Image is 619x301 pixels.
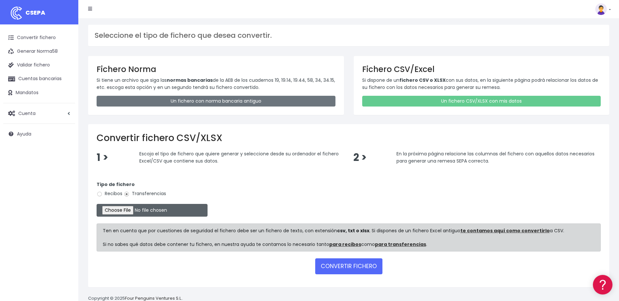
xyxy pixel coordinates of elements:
img: logo [8,5,24,21]
a: Un fichero CSV/XLSX con mis datos [362,96,601,107]
a: Un fichero con norma bancaria antiguo [97,96,335,107]
h3: Seleccione el tipo de fichero que desea convertir. [95,31,603,40]
div: Ten en cuenta que por cuestiones de seguridad el fichero debe ser un fichero de texto, con extens... [97,223,601,251]
a: Mandatos [3,86,75,100]
h3: Fichero Norma [97,64,335,74]
span: CSEPA [25,8,45,17]
a: te contamos aquí como convertirlo [460,227,550,234]
span: Escoja el tipo de fichero que quiere generar y seleccione desde su ordenador el fichero Excel/CSV... [139,150,339,164]
button: CONVERTIR FICHERO [315,258,382,274]
p: Si dispone de un con sus datos, en la siguiente página podrá relacionar los datos de su fichero c... [362,77,601,91]
strong: normas bancarias [167,77,213,83]
a: para recibos [329,241,361,248]
label: Recibos [97,190,122,197]
strong: fichero CSV o XLSX [399,77,446,83]
span: 2 > [353,150,367,165]
span: Cuenta [18,110,36,116]
img: profile [595,3,607,15]
a: Ayuda [3,127,75,141]
h2: Convertir fichero CSV/XLSX [97,133,601,144]
p: Si tiene un archivo que siga las de la AEB de los cuadernos 19, 19.14, 19.44, 58, 34, 34.15, etc.... [97,77,335,91]
a: Cuentas bancarias [3,72,75,86]
a: Generar Norma58 [3,45,75,58]
span: Ayuda [17,131,31,137]
span: 1 > [97,150,108,165]
a: para transferencias [375,241,426,248]
a: Validar fichero [3,58,75,72]
label: Transferencias [124,190,166,197]
strong: Tipo de fichero [97,181,135,188]
a: Cuenta [3,107,75,120]
span: En la próxima página relacione las columnas del fichero con aquellos datos necesarios para genera... [396,150,595,164]
strong: csv, txt o xlsx [337,227,369,234]
a: Convertir fichero [3,31,75,45]
h3: Fichero CSV/Excel [362,64,601,74]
